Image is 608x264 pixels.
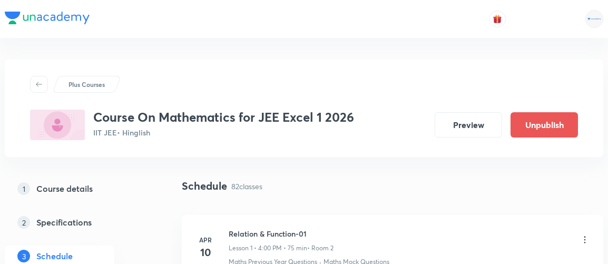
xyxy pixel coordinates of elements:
p: 3 [17,250,30,262]
p: Lesson 1 • 4:00 PM • 75 min [229,243,307,253]
button: Unpublish [511,112,578,138]
p: Plus Courses [68,80,105,89]
p: IIT JEE • Hinglish [93,127,354,138]
p: • Room 2 [307,243,334,253]
h5: Specifications [36,216,92,229]
h5: Course details [36,182,93,195]
h6: Relation & Function-01 [229,228,334,239]
a: 1Course details [5,178,148,199]
img: Company Logo [5,12,90,24]
img: avatar [493,14,502,24]
img: Rahul Mishra [585,10,603,28]
h4: 10 [195,245,216,260]
p: 1 [17,182,30,195]
h4: Schedule [182,178,227,194]
button: Preview [435,112,502,138]
p: 2 [17,216,30,229]
a: Company Logo [5,12,90,27]
img: 2CD8878E-BBA7-42A4-8BA1-F09794ED2D4E_plus.png [30,110,85,140]
a: 2Specifications [5,212,148,233]
h6: Apr [195,235,216,245]
h3: Course On Mathematics for JEE Excel 1 2026 [93,110,354,125]
h5: Schedule [36,250,73,262]
button: avatar [489,11,506,27]
p: 82 classes [231,181,262,192]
